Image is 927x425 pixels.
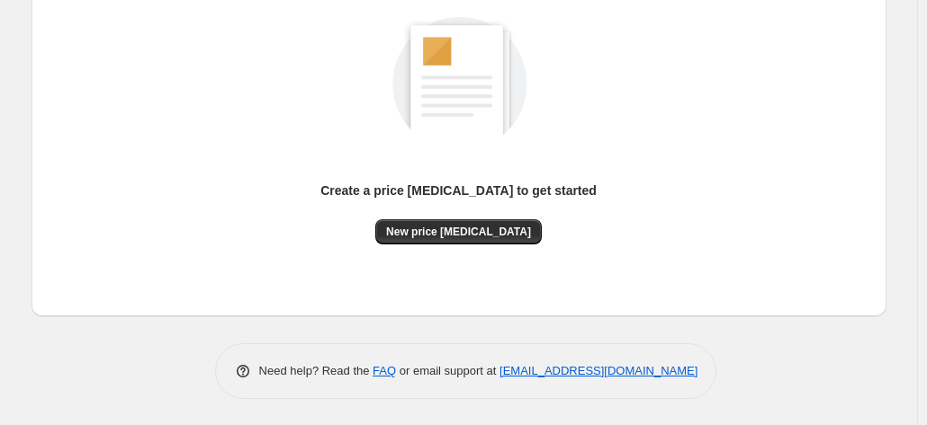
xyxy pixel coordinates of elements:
[373,364,396,377] a: FAQ
[320,182,597,199] p: Create a price [MEDICAL_DATA] to get started
[396,364,499,377] span: or email support at
[386,225,531,239] span: New price [MEDICAL_DATA]
[499,364,697,377] a: [EMAIL_ADDRESS][DOMAIN_NAME]
[259,364,373,377] span: Need help? Read the
[375,219,542,244] button: New price [MEDICAL_DATA]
